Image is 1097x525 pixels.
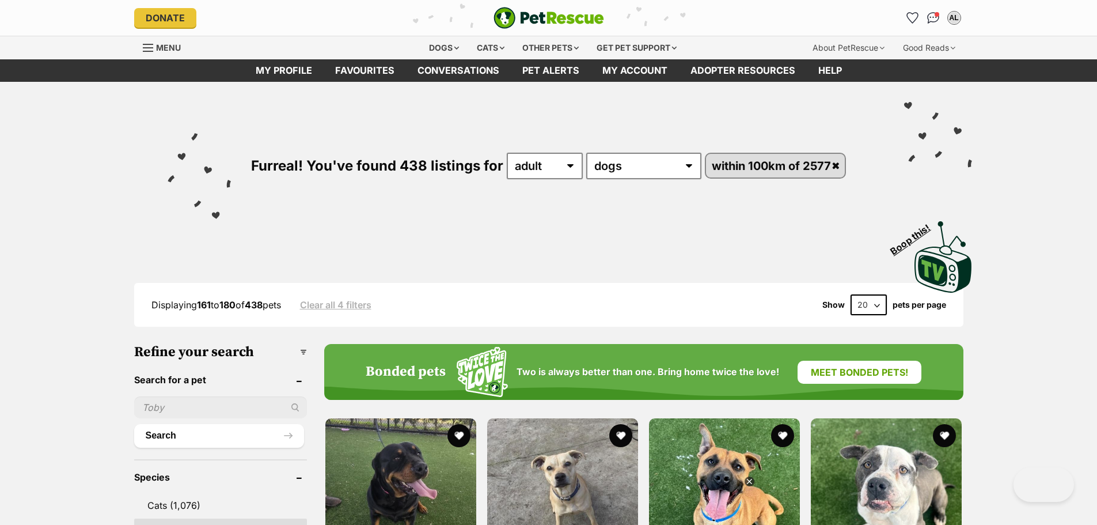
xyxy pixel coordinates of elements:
[134,424,304,447] button: Search
[134,396,307,418] input: Toby
[143,36,189,57] a: Menu
[156,43,181,52] span: Menu
[244,59,324,82] a: My profile
[914,221,972,293] img: PetRescue TV logo
[219,299,236,311] strong: 180
[514,36,587,59] div: Other pets
[609,424,632,447] button: favourite
[893,300,946,309] label: pets per page
[134,375,307,385] header: Search for a pet
[895,36,963,59] div: Good Reads
[948,12,960,24] div: AL
[589,36,685,59] div: Get pet support
[511,59,591,82] a: Pet alerts
[517,367,779,377] span: Two is always better than one. Bring home twice the love!
[822,300,845,309] span: Show
[888,215,941,256] span: Boop this!
[457,347,508,397] img: Squiggle
[924,9,943,27] a: Conversations
[447,424,470,447] button: favourite
[494,7,604,29] a: PetRescue
[421,36,467,59] div: Dogs
[914,211,972,295] a: Boop this!
[134,493,307,518] a: Cats (1,076)
[134,8,196,28] a: Donate
[927,12,939,24] img: chat-41dd97257d64d25036548639549fe6c8038ab92f7586957e7f3b1b290dea8141.svg
[134,344,307,360] h3: Refine your search
[366,364,446,380] h4: Bonded pets
[933,424,956,447] button: favourite
[945,9,963,27] button: My account
[494,7,604,29] img: logo-e224e6f780fb5917bec1dbf3a21bbac754714ae5b6737aabdf751b685950b380.svg
[807,59,853,82] a: Help
[300,300,371,310] a: Clear all 4 filters
[134,472,307,482] header: Species
[197,299,211,311] strong: 161
[469,36,513,59] div: Cats
[591,59,679,82] a: My account
[904,9,963,27] ul: Account quick links
[251,157,503,174] span: Furreal! You've found 438 listings for
[798,361,921,384] a: Meet bonded pets!
[406,59,511,82] a: conversations
[679,59,807,82] a: Adopter resources
[324,59,406,82] a: Favourites
[771,424,794,447] button: favourite
[245,299,263,311] strong: 438
[904,9,922,27] a: Favourites
[151,299,281,311] span: Displaying to of pets
[804,36,893,59] div: About PetRescue
[706,154,845,177] a: within 100km of 2577
[1014,467,1074,502] iframe: Help Scout Beacon - Open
